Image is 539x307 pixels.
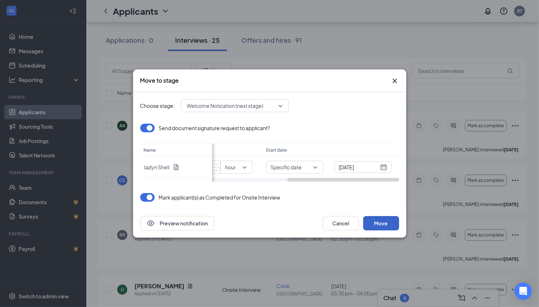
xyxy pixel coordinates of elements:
h3: Move to stage [140,77,179,84]
p: Send document signature request to applicant? [159,124,270,132]
th: Salary [188,144,262,156]
p: Jazlyn Shell [144,164,170,171]
button: Move [363,216,399,230]
div: Open Intercom Messenger [515,283,532,300]
span: Decrease Value [212,167,220,173]
svg: Document [173,164,180,171]
span: up [214,162,219,167]
input: Sep 4, 2025 [339,163,379,171]
button: EyePreview notification [140,216,214,230]
button: Close [390,77,399,85]
span: hour [225,162,236,173]
button: Cancel [323,216,359,230]
span: Increase Value [212,161,220,167]
th: Name [140,144,212,156]
span: Specific date [271,162,302,173]
svg: Eye [146,219,155,228]
p: Mark applicant(s) as Completed for Onsite Interview [159,194,280,201]
span: down [214,168,219,173]
th: Start date [262,144,399,156]
svg: Cross [390,77,399,85]
span: Choose stage: [140,102,175,110]
span: Welcome Notication (next stage) [187,100,264,111]
div: Loading offer data. [140,124,399,182]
